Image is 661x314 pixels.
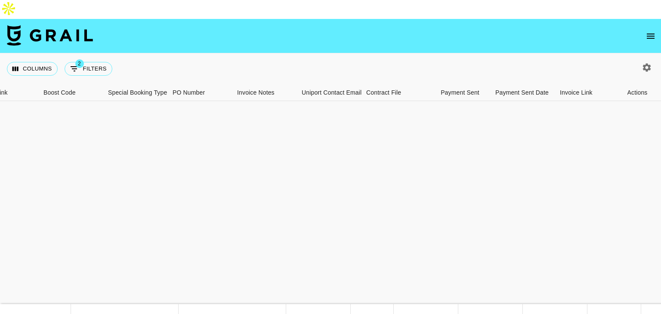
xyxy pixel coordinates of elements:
div: PO Number [168,84,233,101]
div: Payment Sent [426,84,491,101]
div: Special Booking Type [104,84,168,101]
div: Actions [620,84,655,101]
img: Grail Talent [7,25,93,46]
div: Payment Sent Date [491,84,556,101]
span: 2 [75,59,84,68]
button: Select columns [7,62,58,76]
div: PO Number [173,84,205,101]
div: Actions [627,84,648,101]
div: Payment Sent Date [495,84,549,101]
button: open drawer [642,28,659,45]
div: Invoice Link [560,84,593,101]
div: Uniport Contact Email [297,84,362,101]
div: Special Booking Type [108,84,167,101]
div: Boost Code [39,84,104,101]
div: Contract File [362,84,426,101]
div: Contract File [366,84,401,101]
div: Invoice Notes [237,84,275,101]
div: Invoice Link [556,84,620,101]
div: Payment Sent [441,84,479,101]
button: Show filters [65,62,112,76]
div: Invoice Notes [233,84,297,101]
div: Boost Code [43,84,76,101]
div: Uniport Contact Email [302,84,361,101]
